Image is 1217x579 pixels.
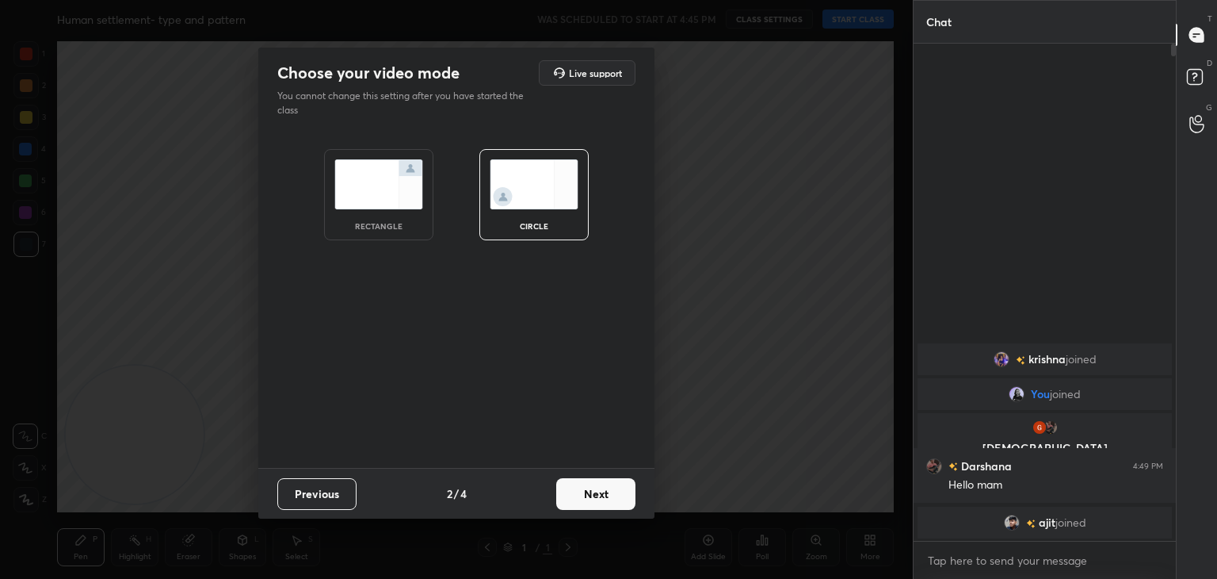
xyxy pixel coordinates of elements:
[1050,388,1081,401] span: joined
[1032,420,1047,435] img: 3
[277,478,357,510] button: Previous
[1026,520,1036,528] img: no-rating-badge.077c3623.svg
[927,442,1162,467] p: [DEMOGRAPHIC_DATA][PERSON_NAME]
[454,485,459,502] h4: /
[926,458,942,474] img: 5296f85a136b4b728847e3dc541588be.jpg
[1009,386,1024,402] img: 12c0065bdc9e4e9c8598715cd3f101f2.png
[1207,57,1212,69] p: D
[948,462,958,471] img: no-rating-badge.077c3623.svg
[1031,388,1050,401] span: You
[958,458,1012,474] h6: Darshana
[994,351,1009,367] img: 8227ffe2d7884c59a89bfcf295cdbc01.jpg
[1043,420,1059,435] img: 5296f85a136b4b728847e3dc541588be.jpg
[460,485,467,502] h4: 4
[277,89,534,117] p: You cannot change this setting after you have started the class
[1207,13,1212,25] p: T
[948,477,1163,493] div: Hello mam
[1066,353,1097,366] span: joined
[1133,462,1163,471] div: 4:49 PM
[1004,515,1020,531] img: 2e05e89bb6e74490954acd614d1afc26.jpg
[277,63,460,83] h2: Choose your video mode
[914,340,1176,542] div: grid
[347,222,410,230] div: rectangle
[1016,356,1025,365] img: no-rating-badge.077c3623.svg
[334,159,423,209] img: normalScreenIcon.ae25ed63.svg
[502,222,566,230] div: circle
[556,478,635,510] button: Next
[569,68,622,78] h5: Live support
[1206,102,1212,113] p: G
[447,485,452,502] h4: 2
[1028,353,1066,366] span: krishna
[1039,516,1055,529] span: ajit
[490,159,578,209] img: circleScreenIcon.acc0effb.svg
[914,1,964,43] p: Chat
[1055,516,1086,529] span: joined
